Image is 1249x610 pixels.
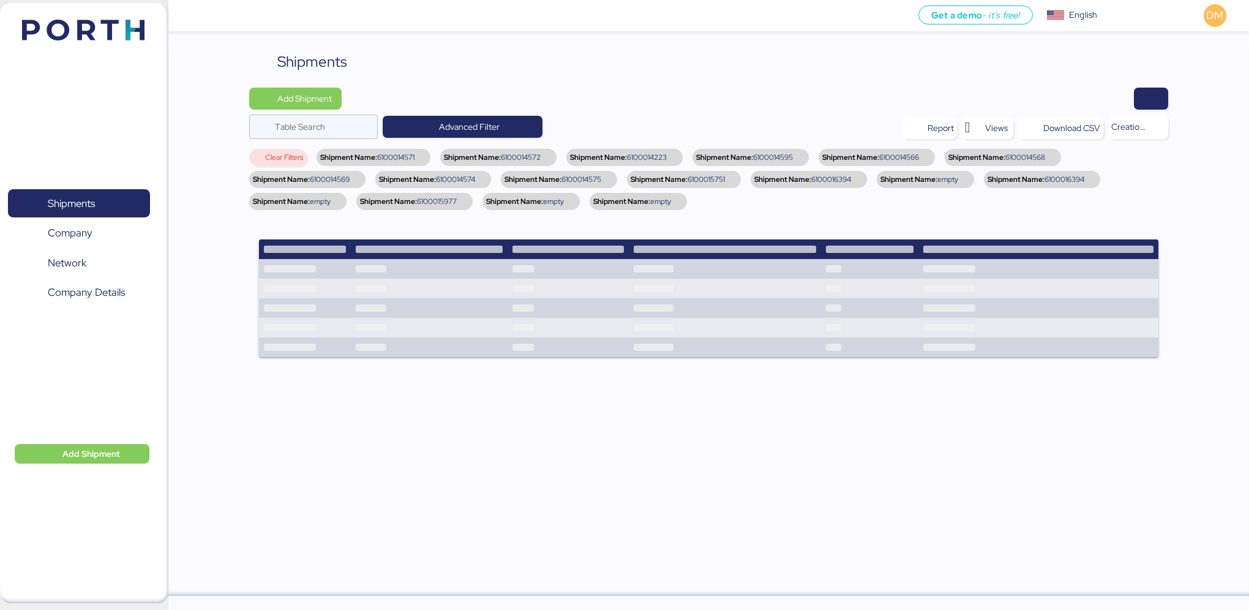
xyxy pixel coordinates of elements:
[1018,117,1103,139] button: Download CSV
[962,117,1013,139] button: Views
[937,176,958,183] span: empty
[48,224,92,242] span: Company
[383,116,542,138] button: Advanced Filter
[880,176,937,183] span: Shipment Name:
[253,198,310,205] span: Shipment Name:
[444,154,501,161] span: Shipment Name:
[1045,176,1084,183] span: 6100016394
[48,284,125,301] span: Company Details
[570,154,627,161] span: Shipment Name:
[8,249,150,277] a: Network
[253,176,310,183] span: Shipment Name:
[1043,121,1100,135] div: Download CSV
[543,198,564,205] span: empty
[501,154,541,161] span: 6100014572
[811,176,851,183] span: 6100016394
[688,176,725,183] span: 6100015751
[310,176,350,183] span: 6100014569
[948,154,1005,161] span: Shipment Name:
[754,176,811,183] span: Shipment Name:
[593,198,650,205] span: Shipment Name:
[1206,7,1223,23] span: DM
[15,444,149,464] button: Add Shipment
[320,154,377,161] span: Shipment Name:
[1005,154,1045,161] span: 6100014568
[176,6,197,26] button: Menu
[417,198,457,205] span: 6100015977
[822,154,879,161] span: Shipment Name:
[8,219,150,247] a: Company
[62,446,120,461] span: Add Shipment
[436,176,475,183] span: 6100014574
[650,198,671,205] span: empty
[360,198,417,205] span: Shipment Name:
[486,198,543,205] span: Shipment Name:
[879,154,919,161] span: 6100014566
[265,154,303,161] span: Clear Filters
[249,88,342,110] button: Add Shipment
[310,198,331,205] span: empty
[561,176,601,183] span: 6100014575
[504,176,561,183] span: Shipment Name:
[8,189,150,217] a: Shipments
[1069,9,1097,21] div: English
[377,154,414,161] span: 6100014571
[277,51,347,73] div: Shipments
[631,176,688,183] span: Shipment Name:
[627,154,667,161] span: 6100014223
[753,154,793,161] span: 6100014595
[379,176,436,183] span: Shipment Name:
[8,279,150,307] a: Company Details
[902,117,957,139] button: Report
[277,91,332,106] span: Add Shipment
[48,254,86,272] span: Network
[696,154,753,161] span: Shipment Name:
[928,121,954,135] div: Report
[48,195,95,213] span: Shipments
[988,176,1045,183] span: Shipment Name:
[275,115,370,139] input: Table Search
[439,119,500,134] span: Advanced Filter
[985,121,1008,135] span: Views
